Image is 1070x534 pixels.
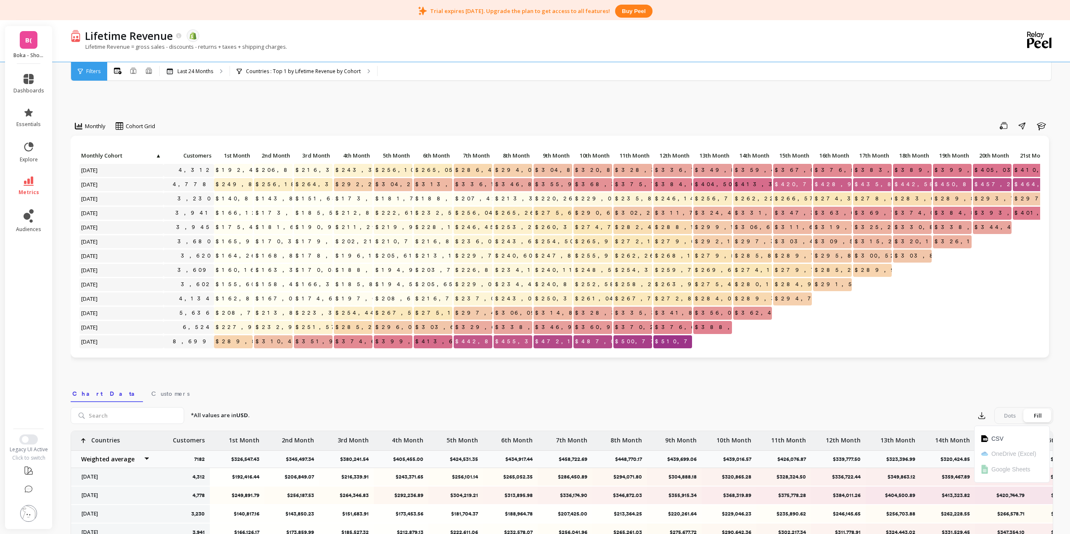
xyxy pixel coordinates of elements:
[414,235,485,248] span: $216,801.03
[254,192,329,205] span: $143,850.23
[613,250,682,262] span: $262,264.94
[79,150,164,161] p: Monthly Cohort
[453,150,493,163] div: Toggle SortBy
[853,192,930,205] span: $278,670.72
[254,250,332,262] span: $168,829.07
[79,235,100,248] span: [DATE]
[374,192,453,205] span: $181,704.37
[174,221,214,234] a: 3,945
[19,434,38,445] button: Switch to New UI
[334,150,373,161] p: 4th Month
[336,152,370,159] span: 4th Month
[773,221,847,234] span: $311,625.96
[615,5,652,18] button: Buy peel
[1015,152,1049,159] span: 21st Month
[294,192,372,205] span: $151,683.91
[695,152,729,159] span: 13th Month
[495,152,530,159] span: 8th Month
[333,150,373,163] div: Toggle SortBy
[1012,150,1052,163] div: Toggle SortBy
[214,178,297,191] span: $249,891.79
[126,122,155,130] span: Cohort Grid
[933,192,1015,205] span: $289,859.13
[176,264,214,276] a: 3,609
[813,178,893,191] span: $428,918.82
[973,207,1050,219] span: $393,604.58
[773,164,847,176] span: $367,056.19
[773,250,849,262] span: $289,770.20
[853,250,920,262] span: $300,525.61
[415,152,450,159] span: 6th Month
[813,235,890,248] span: $309,570.17
[181,321,214,334] a: 6,524
[214,164,284,176] span: $192,416.44
[294,150,333,161] p: 3rd Month
[493,150,533,163] div: Toggle SortBy
[176,235,214,248] a: 3,680
[294,178,369,191] span: $264,346.83
[294,250,379,262] span: $178,808.77
[85,29,173,43] p: Lifetime Revenue
[893,207,967,219] span: $374,036.45
[216,152,250,159] span: 1st Month
[733,250,809,262] span: $285,842.91
[165,152,211,159] span: Customers
[693,250,769,262] span: $279,528.25
[454,192,518,205] span: $207,425.00
[414,264,487,276] span: $203,744.92
[214,221,287,234] span: $175,476.66
[454,178,531,191] span: $336,174.90
[813,164,892,176] span: $376,588.44
[573,235,645,248] span: $265,908.14
[813,278,885,291] span: $291,525.70
[214,150,253,161] p: 1st Month
[573,150,613,163] div: Toggle SortBy
[573,250,641,262] span: $255,900.11
[334,221,406,234] span: $211,296.70
[733,192,802,205] span: $262,228.55
[853,178,934,191] span: $435,830.38
[813,264,892,276] span: $285,298.13
[773,178,847,191] span: $420,744.79
[374,264,456,276] span: $194,987.59
[853,207,935,219] span: $369,749.96
[773,278,848,291] span: $284,913.20
[981,452,988,456] img: option icon
[775,152,809,159] span: 15th Month
[179,250,214,262] a: 3,620
[454,264,526,276] span: $226,872.54
[256,152,290,159] span: 2nd Month
[855,152,889,159] span: 17th Month
[294,292,367,305] span: $174,615.63
[414,150,452,161] p: 6th Month
[254,207,340,219] span: $173,859.99
[733,164,815,176] span: $359,467.89
[693,150,733,163] div: Toggle SortBy
[693,207,764,219] span: $324,443.02
[454,235,528,248] span: $236,078.21
[653,164,729,176] span: $336,722.44
[573,264,646,276] span: $248,541.36
[613,235,685,248] span: $272,131.02
[693,150,732,161] p: 13th Month
[613,278,689,291] span: $258,276.85
[893,235,969,248] span: $320,187.90
[534,207,612,219] span: $275,677.72
[454,250,536,262] span: $229,738.75
[693,235,773,248] span: $292,173.17
[613,150,652,161] p: 11th Month
[494,178,571,191] span: $346,872.03
[334,192,410,205] span: $173,453.56
[813,250,889,262] span: $295,838.00
[1013,150,1052,161] p: 21st Month
[933,235,1009,248] span: $326,195.31
[853,164,939,176] span: $383,177.13
[933,221,1014,234] span: $338,356.80
[573,207,644,219] span: $290,642.36
[79,207,100,219] span: [DATE]
[85,122,106,130] span: Monthly
[573,278,645,291] span: $252,589.62
[214,235,286,248] span: $165,916.08
[895,152,929,159] span: 18th Month
[79,221,100,234] span: [DATE]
